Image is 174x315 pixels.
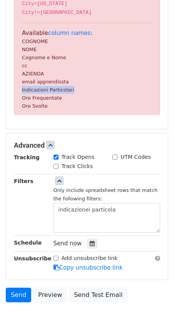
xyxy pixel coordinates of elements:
strong: Filters [14,178,33,184]
strong: Unsubscribe [14,255,52,262]
small: NOME [22,47,37,52]
small: COGNOME [22,38,48,44]
label: UTM Codes [120,153,151,161]
small: Cognome e Nome [22,55,66,60]
a: Preview [33,288,67,302]
label: Add unsubscribe link [62,254,118,262]
small: AZIENDA [22,71,44,77]
a: Send Test Email [69,288,127,302]
strong: Tracking [14,154,40,160]
h5: Advanced [14,141,160,150]
small: Ore Svolte [22,103,48,109]
code: City=[US_STATE] City!=[GEOGRAPHIC_DATA] [22,1,92,15]
small: Indicazioni Particolari [22,87,74,93]
small: cc [22,63,27,68]
p: Available : [22,29,152,110]
a: Copy unsubscribe link [54,264,123,271]
iframe: Chat Widget [136,278,174,315]
a: Send [6,288,31,302]
span: Send now [54,240,82,247]
label: Track Opens [62,153,95,161]
strong: Schedule [14,240,42,246]
small: Only include spreadsheet rows that match the following filters: [54,187,158,202]
label: Track Clicks [62,162,93,170]
div: Widget chat [136,278,174,315]
a: column names [48,30,90,37]
small: Ore Frequentate [22,95,62,101]
small: email apprendissta [22,79,69,85]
